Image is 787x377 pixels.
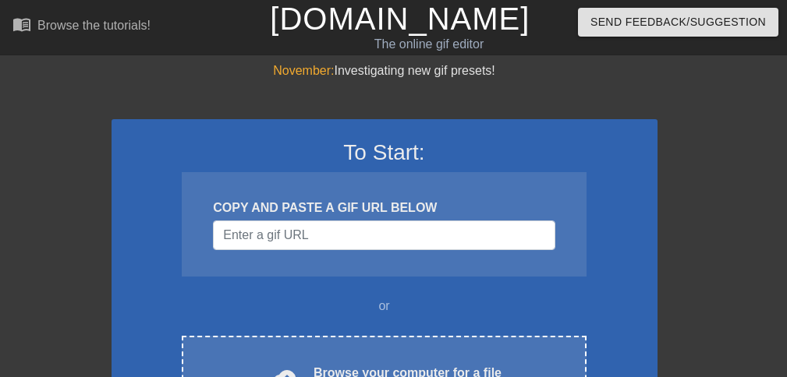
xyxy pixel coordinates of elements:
input: Username [213,220,555,250]
div: The online gif editor [270,35,587,54]
div: Browse the tutorials! [37,19,151,32]
div: Investigating new gif presets! [112,62,658,80]
a: [DOMAIN_NAME] [270,2,530,36]
div: or [152,297,617,315]
div: COPY AND PASTE A GIF URL BELOW [213,199,555,217]
span: Send Feedback/Suggestion [590,12,766,32]
a: Browse the tutorials! [12,15,151,39]
h3: To Start: [132,139,637,166]
button: Send Feedback/Suggestion [578,8,778,37]
span: menu_book [12,15,31,33]
span: November: [273,64,334,77]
